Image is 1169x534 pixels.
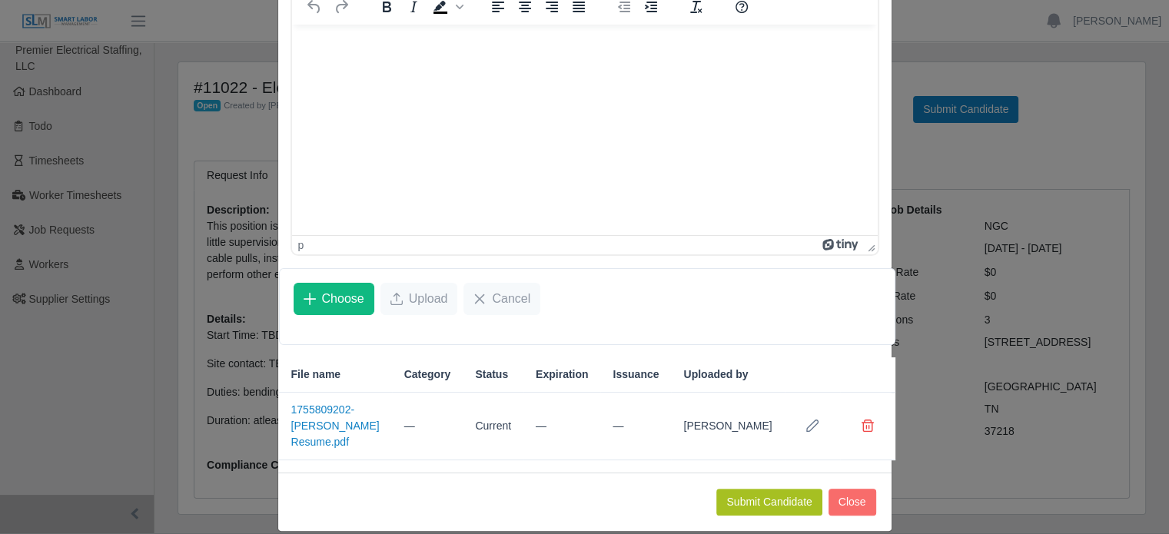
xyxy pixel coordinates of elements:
[852,410,883,441] button: Delete file
[463,283,540,315] button: Cancel
[291,403,380,448] a: 1755809202-[PERSON_NAME] Resume.pdf
[298,239,304,251] div: p
[292,25,878,235] iframe: Rich Text Area
[291,367,341,383] span: File name
[600,393,671,460] td: —
[797,410,828,441] button: Row Edit
[671,393,784,460] td: [PERSON_NAME]
[523,393,600,460] td: —
[475,367,508,383] span: Status
[380,283,458,315] button: Upload
[463,393,523,460] td: Current
[392,393,463,460] td: —
[822,239,861,251] a: Powered by Tiny
[829,489,876,516] button: Close
[683,367,748,383] span: Uploaded by
[492,290,530,308] span: Cancel
[409,290,448,308] span: Upload
[322,290,364,308] span: Choose
[404,367,451,383] span: Category
[716,489,822,516] button: Submit Candidate
[613,367,659,383] span: Issuance
[294,283,374,315] button: Choose
[536,367,588,383] span: Expiration
[862,236,878,254] div: Press the Up and Down arrow keys to resize the editor.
